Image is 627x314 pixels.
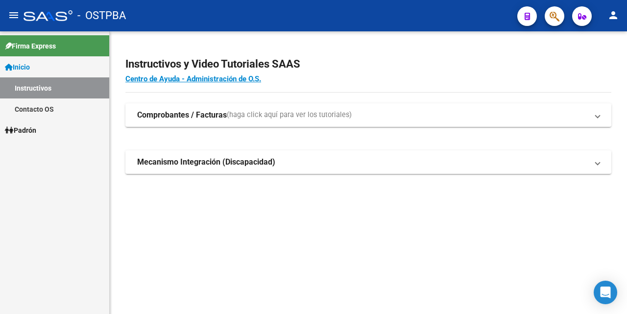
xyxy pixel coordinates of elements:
span: Inicio [5,62,30,72]
strong: Comprobantes / Facturas [137,110,227,121]
div: Open Intercom Messenger [594,281,617,304]
a: Centro de Ayuda - Administración de O.S. [125,74,261,83]
span: - OSTPBA [77,5,126,26]
mat-expansion-panel-header: Mecanismo Integración (Discapacidad) [125,150,611,174]
h2: Instructivos y Video Tutoriales SAAS [125,55,611,73]
span: (haga click aquí para ver los tutoriales) [227,110,352,121]
mat-icon: person [607,9,619,21]
mat-icon: menu [8,9,20,21]
span: Padrón [5,125,36,136]
mat-expansion-panel-header: Comprobantes / Facturas(haga click aquí para ver los tutoriales) [125,103,611,127]
strong: Mecanismo Integración (Discapacidad) [137,157,275,168]
span: Firma Express [5,41,56,51]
